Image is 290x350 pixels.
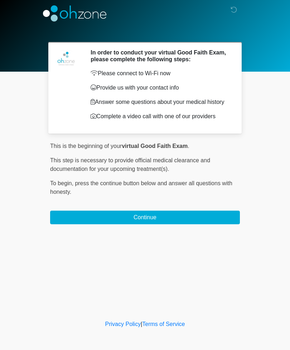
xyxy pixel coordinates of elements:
[142,321,185,327] a: Terms of Service
[50,143,122,149] span: This is the beginning of your
[91,98,229,106] p: Answer some questions about your medical history
[91,83,229,92] p: Provide us with your contact info
[50,211,240,224] button: Continue
[55,49,77,71] img: Agent Avatar
[105,321,141,327] a: Privacy Policy
[50,180,232,195] span: press the continue button below and answer all questions with honesty.
[122,143,188,149] strong: virtual Good Faith Exam
[188,143,189,149] span: .
[43,5,106,21] img: OhZone Clinics Logo
[45,26,245,39] h1: ‎ ‎ ‎ ‎
[141,321,142,327] a: |
[91,69,229,78] p: Please connect to Wi-Fi now
[50,157,210,172] span: This step is necessary to provide official medical clearance and documentation for your upcoming ...
[50,180,75,186] span: To begin,
[91,112,229,121] p: Complete a video call with one of our providers
[91,49,229,63] h2: In order to conduct your virtual Good Faith Exam, please complete the following steps:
